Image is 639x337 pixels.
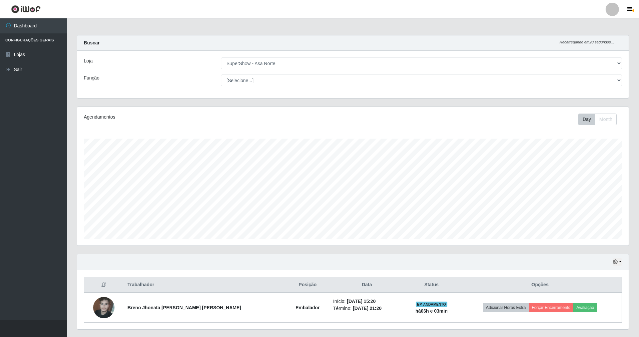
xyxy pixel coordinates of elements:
time: [DATE] 15:20 [347,299,376,304]
button: Day [578,114,595,125]
th: Status [405,277,458,293]
strong: Breno Jhonata [PERSON_NAME] [PERSON_NAME] [128,305,241,310]
div: Agendamentos [84,114,302,121]
label: Loja [84,57,92,64]
span: EM ANDAMENTO [416,302,447,307]
li: Término: [333,305,401,312]
strong: Buscar [84,40,99,45]
img: CoreUI Logo [11,5,41,13]
button: Avaliação [573,303,597,312]
i: Recarregando em 28 segundos... [560,40,614,44]
img: 1717609421755.jpeg [93,293,115,322]
button: Adicionar Horas Extra [483,303,529,312]
th: Trabalhador [124,277,286,293]
time: [DATE] 21:20 [353,306,382,311]
strong: há 06 h e 03 min [415,308,448,314]
th: Data [329,277,405,293]
button: Forçar Encerramento [529,303,574,312]
li: Início: [333,298,401,305]
strong: Embalador [295,305,319,310]
button: Month [595,114,617,125]
th: Posição [286,277,329,293]
label: Função [84,74,99,81]
div: Toolbar with button groups [578,114,622,125]
th: Opções [458,277,622,293]
div: First group [578,114,617,125]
